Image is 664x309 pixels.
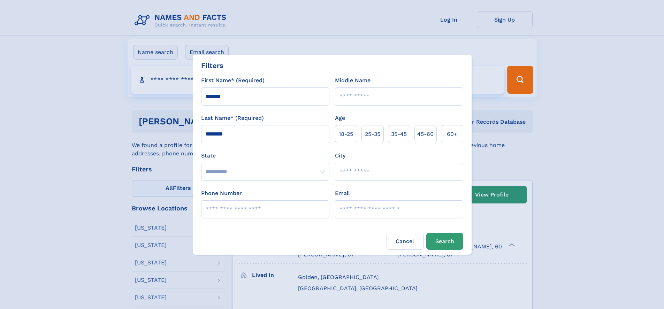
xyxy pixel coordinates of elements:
[201,189,242,198] label: Phone Number
[387,233,423,250] label: Cancel
[335,114,345,122] label: Age
[417,130,434,138] span: 45‑60
[426,233,463,250] button: Search
[335,76,371,85] label: Middle Name
[391,130,407,138] span: 35‑45
[201,114,264,122] label: Last Name* (Required)
[201,60,223,71] div: Filters
[201,152,329,160] label: State
[335,152,345,160] label: City
[365,130,380,138] span: 25‑35
[335,189,350,198] label: Email
[339,130,353,138] span: 18‑25
[201,76,265,85] label: First Name* (Required)
[447,130,457,138] span: 60+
